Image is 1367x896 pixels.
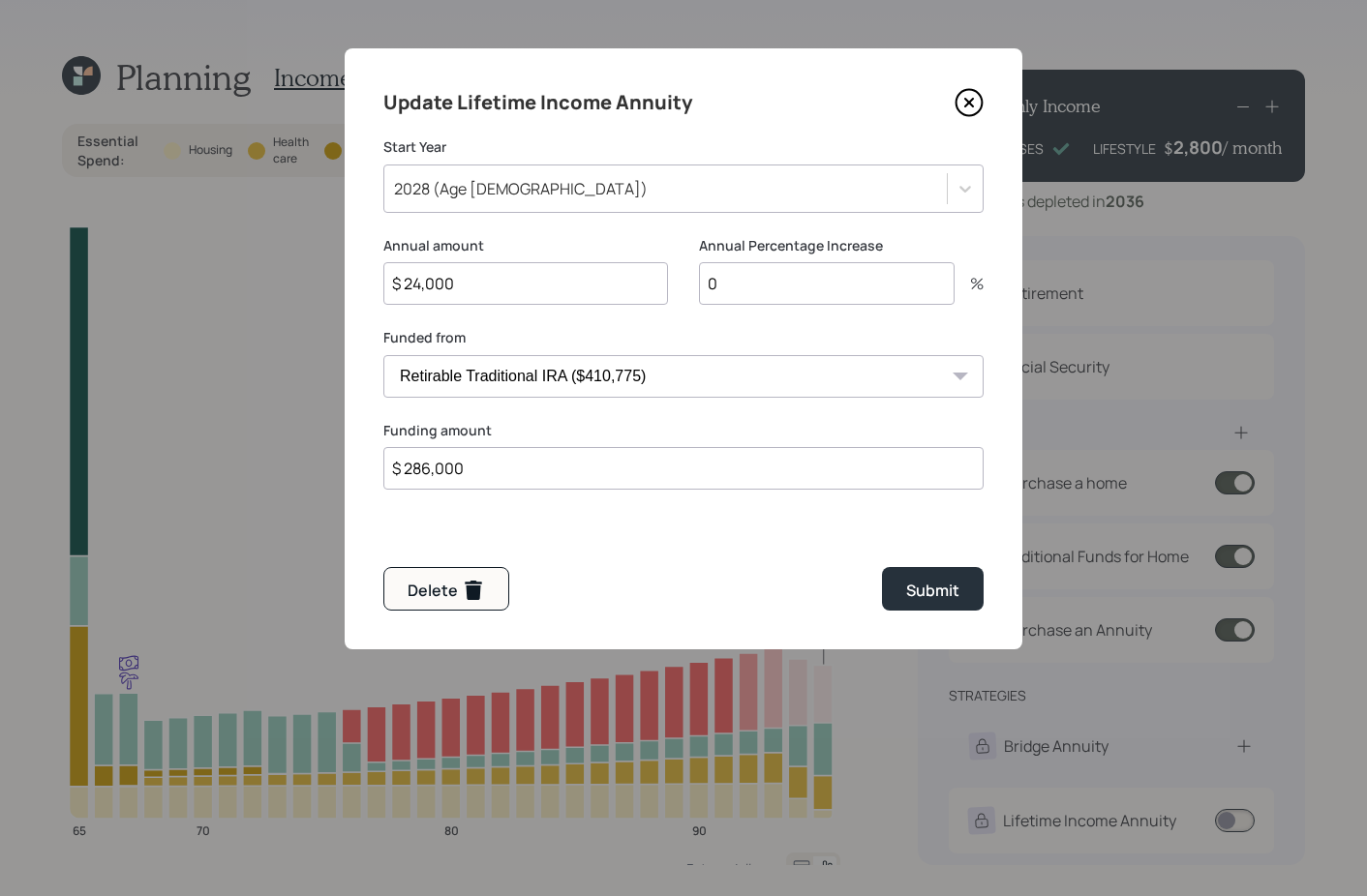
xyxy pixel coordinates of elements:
label: Funding amount [383,421,984,440]
label: Funded from [383,328,984,347]
div: 2028 (Age [DEMOGRAPHIC_DATA]) [394,178,648,199]
h4: Update Lifetime Income Annuity [383,87,692,118]
button: Submit [882,567,984,611]
div: Delete [408,579,485,602]
button: Delete [383,567,509,611]
label: Start Year [383,137,984,157]
label: Annual Percentage Increase [699,236,984,255]
div: % [955,276,984,291]
div: Submit [906,579,959,602]
label: Annual amount [383,236,668,255]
